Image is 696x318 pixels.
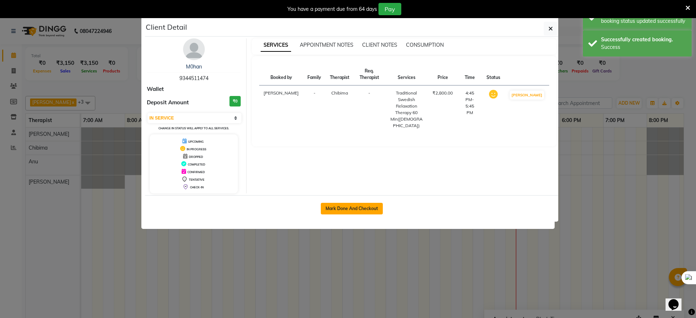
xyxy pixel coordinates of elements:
h5: Client Detail [146,22,187,33]
h3: ₹0 [229,96,241,106]
div: Traditional Swedish Relaxation Therapy 60 Min([DEMOGRAPHIC_DATA]) [389,90,424,129]
div: You have a payment due from 64 days [287,5,377,13]
th: Services [385,63,428,85]
th: Price [428,63,457,85]
button: [PERSON_NAME] [510,91,544,100]
small: Change in status will apply to all services. [158,126,229,130]
th: Therapist [326,63,354,85]
span: Chibima [331,90,348,96]
th: Family [303,63,326,85]
th: Status [482,63,505,85]
img: avatar [183,38,205,60]
span: CHECK-IN [190,185,204,189]
div: booking status updated successfully [601,17,686,25]
div: ₹2,800.00 [432,90,453,96]
span: Wallet [147,85,164,93]
button: Pay [378,3,401,15]
div: Success [601,43,686,51]
span: CONFIRMED [187,170,205,174]
span: DROPPED [189,155,203,159]
td: - [303,85,326,134]
iframe: chat widget [666,289,689,311]
span: COMPLETED [188,163,205,166]
a: M0han [186,63,202,70]
span: UPCOMING [188,140,204,143]
span: Deposit Amount [147,99,189,107]
th: Req. Therapist [354,63,385,85]
div: Successfully created booking. [601,36,686,43]
span: IN PROGRESS [187,147,206,151]
button: Mark Done And Checkout [321,203,383,214]
span: SERVICES [261,39,291,52]
span: CLIENT NOTES [362,42,397,48]
th: Booked by [259,63,303,85]
span: TENTATIVE [189,178,204,181]
td: 4:45 PM-5:45 PM [457,85,482,134]
td: [PERSON_NAME] [259,85,303,134]
td: - [354,85,385,134]
span: APPOINTMENT NOTES [300,42,353,48]
span: 9344511474 [179,75,208,81]
span: CONSUMPTION [406,42,444,48]
th: Time [457,63,482,85]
